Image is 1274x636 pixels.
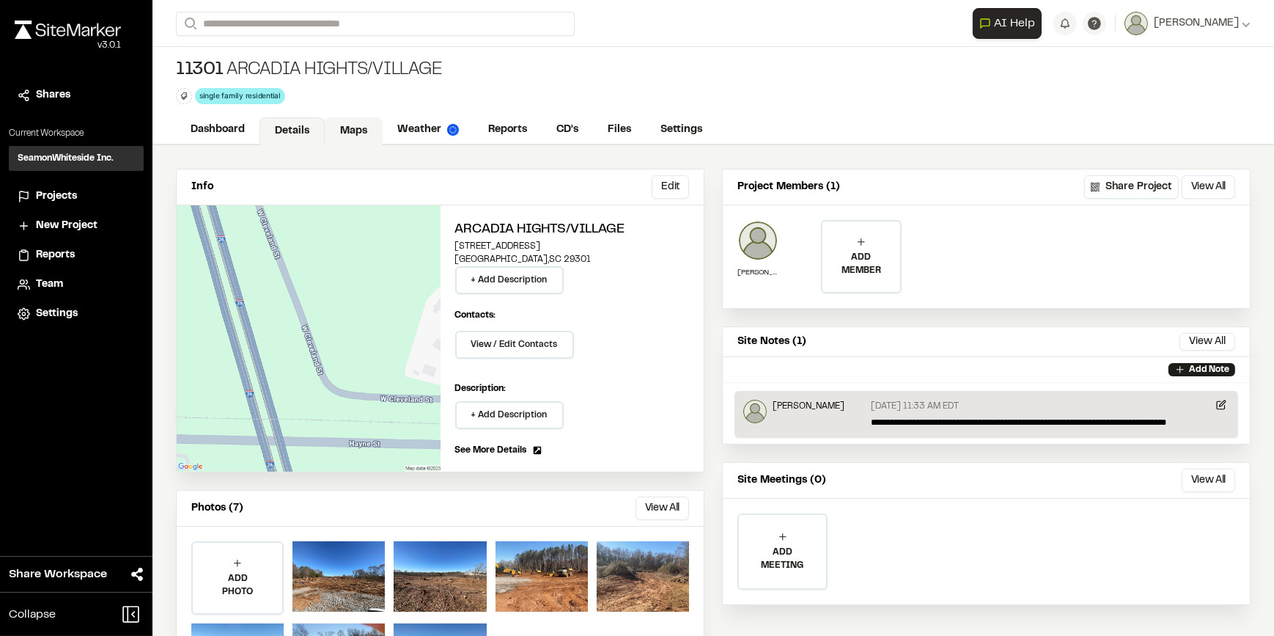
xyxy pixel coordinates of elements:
p: Photos (7) [191,500,243,516]
button: View All [1182,175,1235,199]
p: Info [191,179,213,195]
h2: Arcadia Hights/Village [455,220,690,240]
button: Edit Tags [176,88,192,104]
button: View / Edit Contacts [455,331,574,359]
button: View All [636,497,689,520]
span: [PERSON_NAME] [1154,15,1239,32]
p: [STREET_ADDRESS] [455,240,690,253]
img: Jake Shelley [737,220,778,261]
span: Settings [36,306,78,322]
p: Project Members (1) [737,179,840,195]
a: Settings [18,306,135,322]
a: Shares [18,87,135,103]
a: Maps [325,117,383,145]
p: Contacts: [455,309,496,322]
p: [PERSON_NAME] [773,400,844,413]
p: [DATE] 11:33 AM EDT [871,400,959,413]
a: Files [593,116,646,144]
p: Add Note [1189,363,1229,376]
div: single family residential [195,88,285,103]
button: Open AI Assistant [973,8,1042,39]
img: precipai.png [447,124,459,136]
img: User [1124,12,1148,35]
button: Search [176,12,202,36]
h3: SeamonWhiteside Inc. [18,152,114,165]
p: ADD MEETING [739,546,826,572]
p: [GEOGRAPHIC_DATA] , SC 29301 [455,253,690,266]
a: Settings [646,116,717,144]
p: ADD PHOTO [193,572,282,599]
a: Team [18,277,135,293]
p: [PERSON_NAME] [737,267,778,278]
div: Arcadia Hights/Village [176,59,443,82]
button: Edit [652,175,689,199]
span: New Project [36,218,97,234]
button: + Add Description [455,401,564,429]
a: CD's [542,116,593,144]
p: Site Notes (1) [737,334,806,350]
div: Oh geez...please don't... [15,39,121,52]
button: View All [1179,333,1235,351]
p: Description: [455,382,690,395]
span: See More Details [455,444,527,457]
button: + Add Description [455,266,564,294]
a: Details [259,117,325,145]
span: AI Help [994,15,1035,32]
button: View All [1182,469,1235,492]
button: Share Project [1084,175,1179,199]
a: New Project [18,218,135,234]
p: Current Workspace [9,127,144,140]
img: Jake Shelley [743,400,767,423]
span: Projects [36,189,77,205]
a: Projects [18,189,135,205]
p: Site Meetings (0) [737,472,826,489]
a: Reports [474,116,542,144]
span: Share Workspace [9,566,107,583]
a: Reports [18,247,135,263]
span: Team [36,277,63,293]
img: rebrand.png [15,21,121,39]
span: Shares [36,87,70,103]
button: [PERSON_NAME] [1124,12,1251,35]
p: ADD MEMBER [822,251,900,277]
span: Reports [36,247,75,263]
span: 11301 [176,59,224,82]
a: Weather [383,116,474,144]
div: Open AI Assistant [973,8,1047,39]
a: Dashboard [176,116,259,144]
span: Collapse [9,606,56,624]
